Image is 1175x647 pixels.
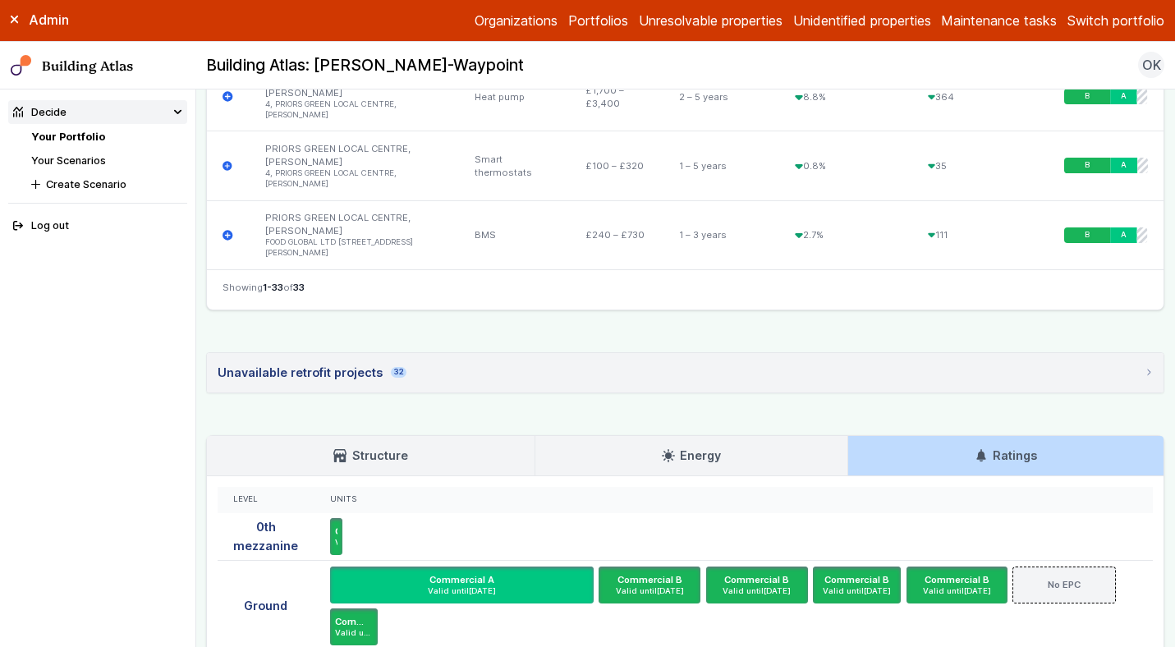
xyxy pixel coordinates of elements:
h6: Commercial B [925,573,989,586]
div: 8.8% [779,62,911,131]
a: Unidentified properties [793,11,931,30]
div: 111 [912,200,1049,269]
span: Valid until [335,538,337,548]
span: 1-33 [263,282,283,293]
h6: No EPC [1048,578,1081,591]
span: B [1085,91,1090,102]
span: B [1085,161,1090,172]
a: Unresolvable properties [639,11,783,30]
div: 1 – 5 years [663,131,779,200]
h6: Commercial B [617,573,682,586]
li: FOOD GLOBAL LTD [STREET_ADDRESS][PERSON_NAME] [265,237,443,259]
span: Showing of [223,281,305,294]
div: Level [233,494,298,505]
div: £100 – £320 [570,131,663,200]
div: Decide [13,104,67,120]
span: A [1121,230,1127,241]
span: Valid until [335,586,588,597]
time: [DATE] [964,586,991,595]
time: [DATE] [657,586,684,595]
span: 32 [391,367,406,378]
div: 0th mezzanine [218,513,314,561]
time: [DATE] [469,586,496,595]
div: PRIORS GREEN LOCAL CENTRE, [PERSON_NAME] [249,131,459,200]
span: Valid until [711,586,802,597]
a: Organizations [475,11,558,30]
div: £240 – £730 [570,200,663,269]
div: PRIORS GREEN LOCAL CENTRE, [PERSON_NAME] [249,200,459,269]
button: Switch portfolio [1067,11,1164,30]
div: Units [330,494,1138,505]
span: A [1121,161,1127,172]
div: 35 [912,131,1049,200]
h6: Commercial A [429,573,494,586]
span: 33 [293,282,305,293]
span: B [1085,230,1090,241]
button: Create Scenario [26,172,187,196]
summary: Decide [8,100,187,124]
summary: Unavailable retrofit projects32 [207,353,1164,392]
button: Log out [8,214,187,238]
img: main-0bbd2752.svg [11,55,32,76]
h2: Building Atlas: [PERSON_NAME]-Waypoint [206,55,524,76]
span: Valid until [335,628,373,639]
a: Maintenance tasks [941,11,1057,30]
div: 0.8% [779,131,911,200]
h6: Commercial B [724,573,789,586]
h3: Structure [333,447,407,465]
button: OK [1138,52,1164,78]
span: OK [1142,55,1161,75]
div: 2 – 5 years [663,62,779,131]
time: [DATE] [764,586,791,595]
li: 4, PRIORS GREEN LOCAL CENTRE, [PERSON_NAME] [265,99,443,121]
h6: Commercial B [335,615,373,628]
h6: Commercial B [335,525,337,538]
div: Heat pump [459,62,569,131]
a: Portfolios [568,11,628,30]
a: Structure [207,436,534,475]
div: £1,700 – £3,400 [570,62,663,131]
span: Valid until [604,586,695,597]
a: Ratings [848,436,1164,475]
time: [DATE] [864,586,891,595]
span: Valid until [819,586,896,597]
span: A [1121,91,1127,102]
h3: Ratings [975,447,1037,465]
a: Energy [535,436,847,475]
div: Smart thermostats [459,131,569,200]
a: Your Scenarios [31,154,106,167]
div: 364 [912,62,1049,131]
div: Unavailable retrofit projects [218,364,406,382]
div: PRIORS GREEN LOCAL CENTRE, [PERSON_NAME] [249,62,459,131]
div: 2.7% [779,200,911,269]
span: Valid until [911,586,1002,597]
a: Your Portfolio [31,131,105,143]
nav: Table navigation [207,269,1164,310]
h3: Energy [662,447,721,465]
li: 4, PRIORS GREEN LOCAL CENTRE, [PERSON_NAME] [265,168,443,190]
div: 1 – 3 years [663,200,779,269]
h6: Commercial B [824,573,889,586]
div: BMS [459,200,569,269]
